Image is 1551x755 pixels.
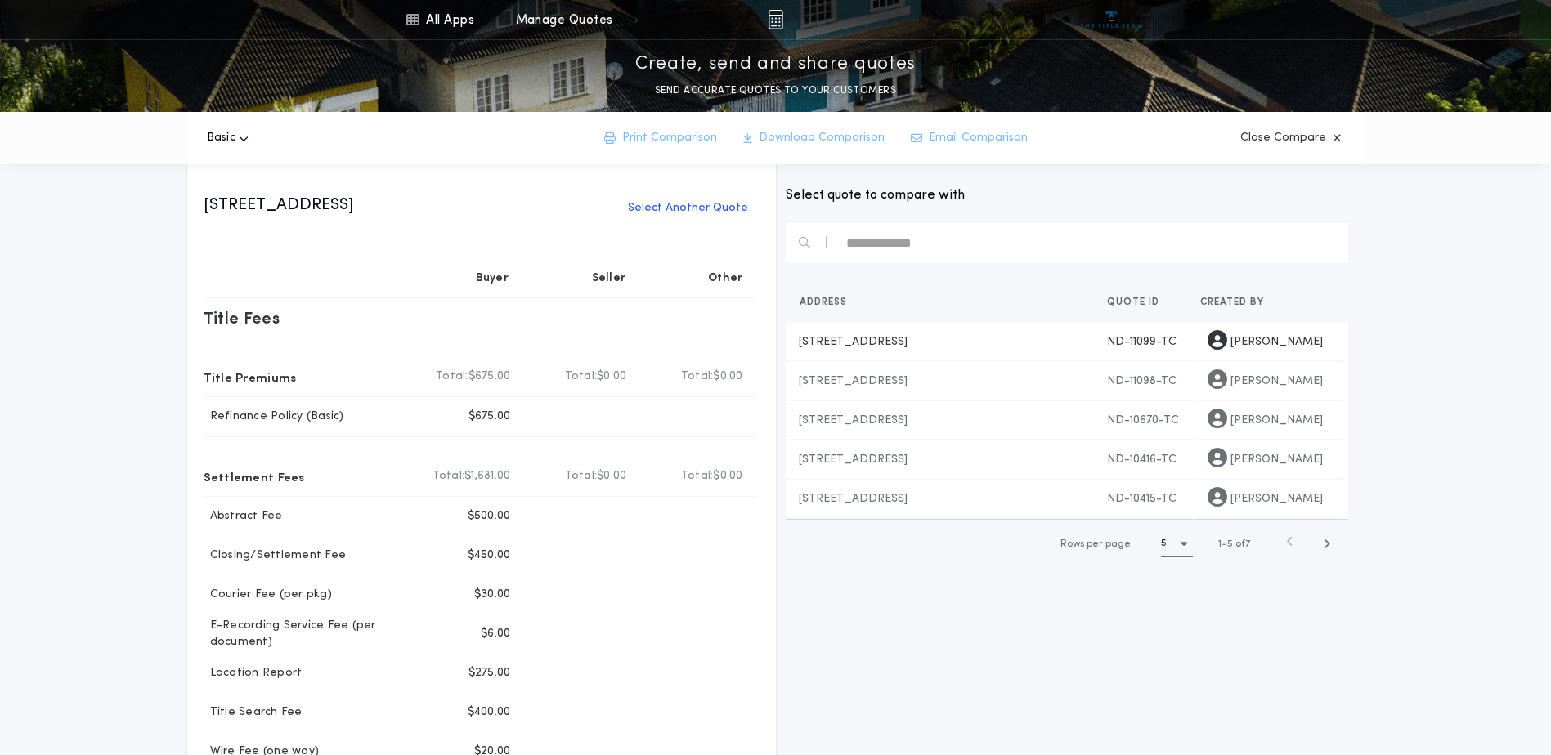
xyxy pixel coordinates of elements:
[1094,283,1186,322] button: Quote ID
[787,283,1092,322] button: Address
[786,401,1348,440] button: [STREET_ADDRESS]ND-10670-TC[PERSON_NAME]
[799,412,908,429] span: [STREET_ADDRESS]
[1230,373,1323,390] span: [PERSON_NAME]
[1187,283,1330,322] button: Created by
[204,704,303,721] p: Title Search Fee
[786,323,1348,362] button: [STREET_ADDRESS]ND-11099-TC[PERSON_NAME]
[204,194,353,223] h1: [STREET_ADDRESS]
[204,364,297,390] p: Title Premiums
[622,130,717,146] p: Print Comparison
[1240,130,1326,146] p: Close Compare
[1107,490,1177,507] span: ND-10415-TC
[786,440,1348,480] button: [STREET_ADDRESS]ND-10416-TC[PERSON_NAME]
[1107,412,1179,429] span: ND-10670-TC
[1060,539,1133,549] span: Rows per page:
[565,369,598,385] b: Total:
[799,451,908,468] span: [STREET_ADDRESS]
[635,51,916,78] p: Create, send and share quotes
[623,194,753,223] button: Select Another Quote
[592,270,626,287] p: Seller
[786,480,1348,519] button: [STREET_ADDRESS]ND-10415-TC[PERSON_NAME]
[799,333,908,351] span: [STREET_ADDRESS]
[1230,412,1323,429] span: [PERSON_NAME]
[800,295,847,310] span: Address
[1107,373,1177,390] span: ND-11098-TC
[786,362,1348,401] button: [STREET_ADDRESS]ND-11098-TC[PERSON_NAME]
[474,587,511,603] p: $30.00
[433,468,465,485] b: Total:
[481,626,510,642] p: $6.00
[799,490,908,507] span: [STREET_ADDRESS]
[565,468,598,485] b: Total:
[681,468,714,485] b: Total:
[1200,295,1264,310] span: Created by
[708,270,742,287] p: Other
[476,270,509,287] p: Buyer
[204,665,303,681] p: Location Report
[597,468,626,485] span: $0.00
[591,123,730,153] button: Print Comparison
[929,130,1028,146] p: Email Comparison
[1230,490,1323,507] span: [PERSON_NAME]
[655,83,896,99] p: SEND ACCURATE QUOTES TO YOUR CUSTOMERS
[204,618,408,650] p: E-Recording Service Fee (per document)
[468,547,511,564] p: $450.00
[204,587,332,603] p: Courier Fee (per pkg)
[1161,531,1193,557] button: 5
[204,508,283,525] p: Abstract Fee
[768,10,783,29] img: img
[468,369,511,385] span: $675.00
[759,130,885,146] p: Download Comparison
[1218,539,1222,549] span: 1
[468,409,511,425] p: $675.00
[207,112,249,164] button: Basic
[204,463,305,489] p: Settlement Fees
[436,369,468,385] b: Total:
[1107,451,1177,468] span: ND-10416-TC
[1235,537,1250,552] span: of 7
[1161,535,1167,552] h1: 5
[628,200,748,217] p: Select Another Quote
[204,547,347,564] p: Closing/Settlement Fee
[1227,539,1233,549] span: 5
[1227,123,1355,153] button: Close Compare
[468,665,511,681] p: $275.00
[1230,451,1323,468] span: [PERSON_NAME]
[464,468,510,485] span: $1,681.00
[204,305,280,331] p: Title Fees
[713,369,742,385] span: $0.00
[713,468,742,485] span: $0.00
[597,369,626,385] span: $0.00
[1081,11,1142,28] img: vs-icon
[1107,295,1159,310] span: Quote ID
[799,373,908,390] span: [STREET_ADDRESS]
[468,508,511,525] p: $500.00
[1230,333,1323,351] span: [PERSON_NAME]
[204,409,344,425] p: Refinance Policy (Basic)
[786,176,1348,223] h1: Select quote to compare with
[207,130,235,146] span: Basic
[898,123,1041,153] button: Email Comparison
[1107,333,1177,351] span: ND-11099-TC
[681,369,714,385] b: Total:
[730,123,898,153] button: Download Comparison
[468,704,511,721] p: $400.00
